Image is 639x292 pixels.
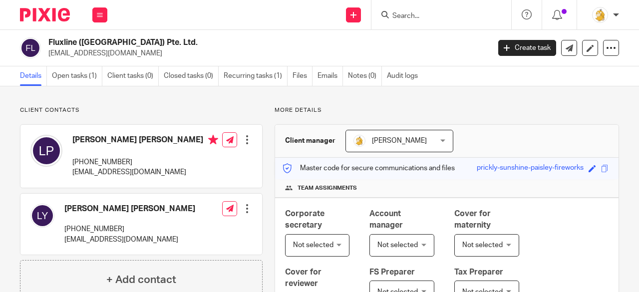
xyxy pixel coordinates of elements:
[318,66,343,86] a: Emails
[372,137,427,144] span: [PERSON_NAME]
[64,204,195,214] h4: [PERSON_NAME] [PERSON_NAME]
[208,135,218,145] i: Primary
[454,268,503,276] span: Tax Preparer
[107,66,159,86] a: Client tasks (0)
[592,7,608,23] img: MicrosoftTeams-image.png
[224,66,288,86] a: Recurring tasks (1)
[454,210,491,229] span: Cover for maternity
[293,242,333,249] span: Not selected
[64,235,195,245] p: [EMAIL_ADDRESS][DOMAIN_NAME]
[20,106,263,114] p: Client contacts
[72,167,218,177] p: [EMAIL_ADDRESS][DOMAIN_NAME]
[52,66,102,86] a: Open tasks (1)
[369,268,415,276] span: FS Preparer
[498,40,556,56] a: Create task
[30,204,54,228] img: svg%3E
[164,66,219,86] a: Closed tasks (0)
[48,37,396,48] h2: Fluxline ([GEOGRAPHIC_DATA]) Pte. Ltd.
[20,8,70,21] img: Pixie
[293,66,313,86] a: Files
[72,157,218,167] p: [PHONE_NUMBER]
[30,135,62,167] img: svg%3E
[477,163,584,174] div: prickly-sunshine-paisley-fireworks
[462,242,503,249] span: Not selected
[353,135,365,147] img: MicrosoftTeams-image.png
[64,224,195,234] p: [PHONE_NUMBER]
[20,66,47,86] a: Details
[285,210,324,229] span: Corporate secretary
[20,37,41,58] img: svg%3E
[275,106,619,114] p: More details
[377,242,418,249] span: Not selected
[48,48,483,58] p: [EMAIL_ADDRESS][DOMAIN_NAME]
[391,12,481,21] input: Search
[387,66,423,86] a: Audit logs
[106,272,176,288] h4: + Add contact
[285,268,321,288] span: Cover for reviewer
[348,66,382,86] a: Notes (0)
[285,136,335,146] h3: Client manager
[298,184,357,192] span: Team assignments
[72,135,218,147] h4: [PERSON_NAME] [PERSON_NAME]
[369,210,403,229] span: Account manager
[283,163,455,173] p: Master code for secure communications and files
